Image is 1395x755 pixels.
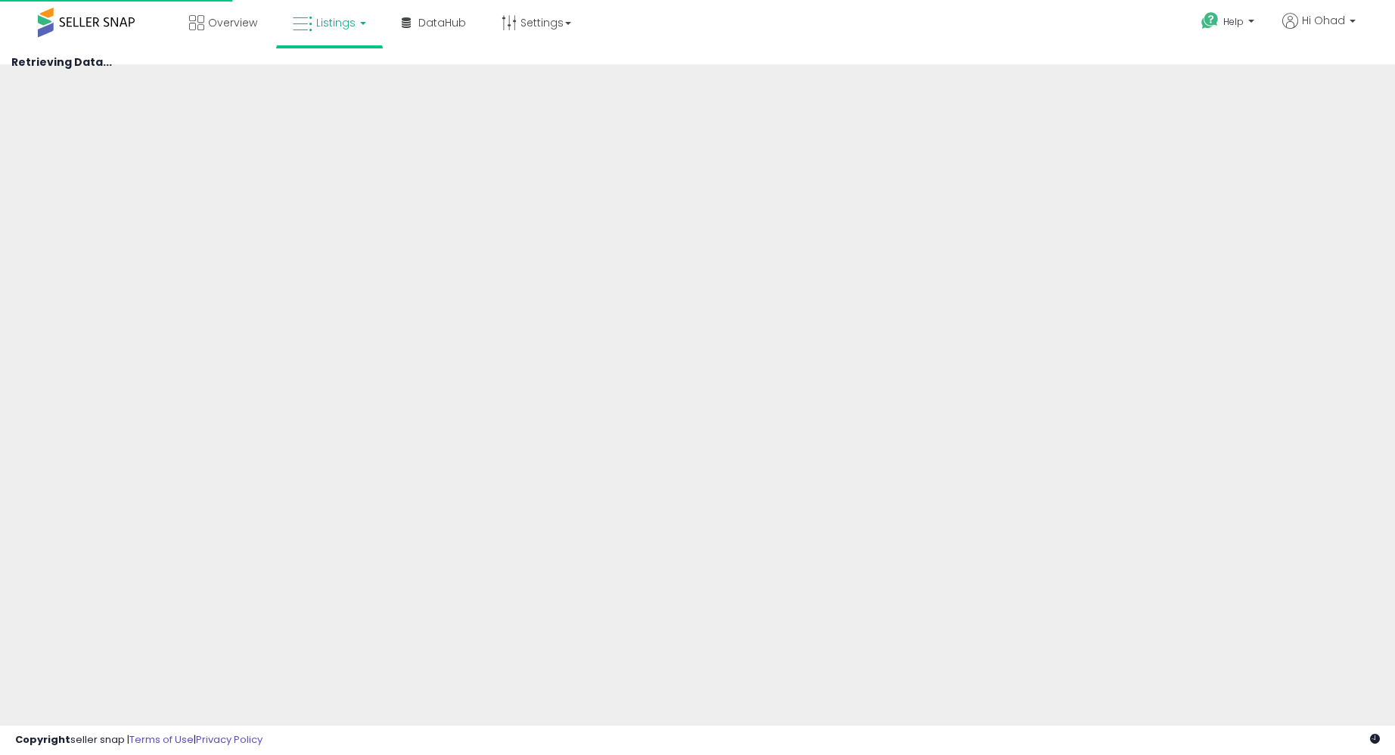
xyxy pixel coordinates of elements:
a: Hi Ohad [1282,13,1356,47]
span: Overview [208,15,257,30]
span: Hi Ohad [1302,13,1345,28]
span: Help [1223,15,1244,28]
span: DataHub [418,15,466,30]
i: Get Help [1201,11,1219,30]
h4: Retrieving Data... [11,57,1384,68]
span: Listings [316,15,356,30]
